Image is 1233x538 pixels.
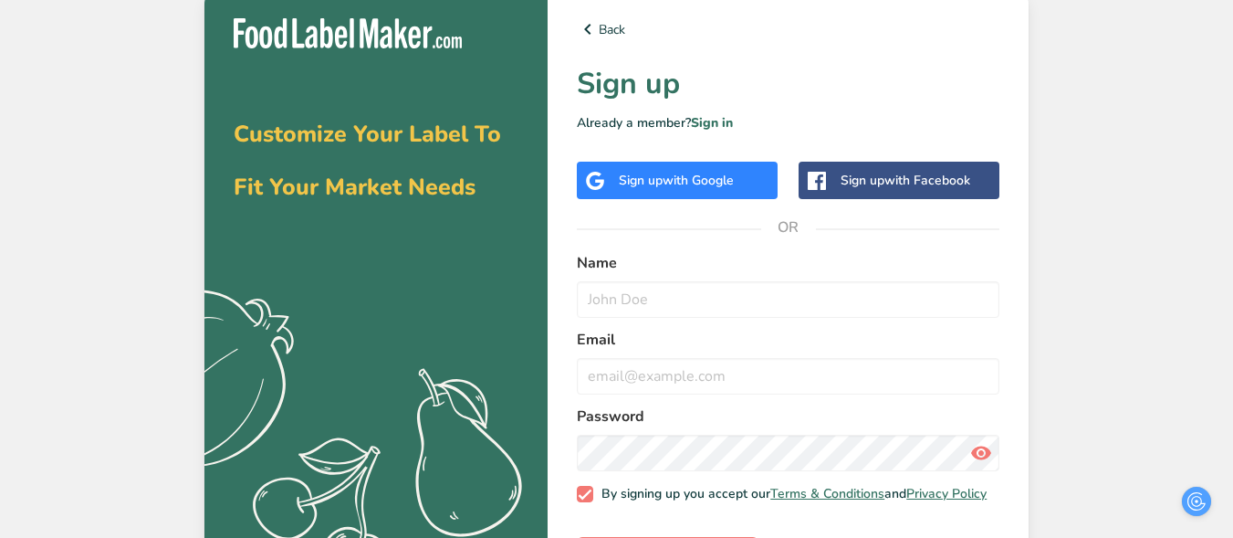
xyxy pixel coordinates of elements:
[577,406,999,427] label: Password
[691,114,733,132] a: Sign in
[770,485,884,502] a: Terms & Conditions
[841,171,970,190] div: Sign up
[761,200,816,255] span: OR
[619,171,734,190] div: Sign up
[234,18,462,48] img: Food Label Maker
[593,486,987,502] span: By signing up you accept our and
[577,281,999,318] input: John Doe
[234,119,501,203] span: Customize Your Label To Fit Your Market Needs
[884,172,970,189] span: with Facebook
[577,113,999,132] p: Already a member?
[577,358,999,395] input: email@example.com
[577,62,999,106] h1: Sign up
[577,18,999,40] a: Back
[577,329,999,351] label: Email
[577,252,999,274] label: Name
[906,485,987,502] a: Privacy Policy
[663,172,734,189] span: with Google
